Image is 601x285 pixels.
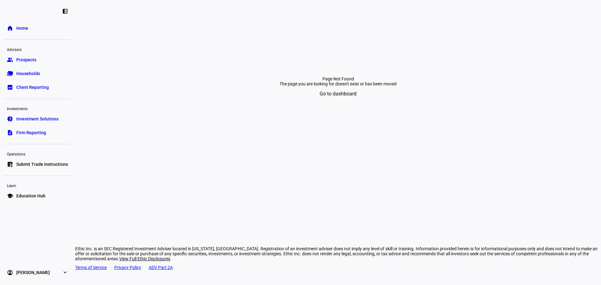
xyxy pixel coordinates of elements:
div: Learn [4,181,71,190]
a: descriptionFirm Reporting [4,126,71,139]
eth-mat-symbol: bid_landscape [7,84,13,90]
eth-mat-symbol: list_alt_add [7,161,13,167]
span: Households [16,70,40,77]
span: Submit Trade Instructions [16,161,68,167]
div: Page Not Found [83,76,593,81]
a: homeHome [4,22,71,34]
eth-mat-symbol: home [7,25,13,31]
span: View Full Ethic Disclosures [119,256,170,261]
a: ADV Part 2A [149,265,173,270]
eth-mat-symbol: pie_chart [7,116,13,122]
span: Prospects [16,57,36,63]
eth-mat-symbol: expand_more [62,269,68,276]
a: bid_landscapeClient Reporting [4,81,71,94]
span: Home [16,25,28,31]
div: Advisors [4,45,71,53]
eth-mat-symbol: description [7,130,13,136]
div: Operations [4,149,71,158]
eth-mat-symbol: folder_copy [7,70,13,77]
span: Go to dashboard [320,86,357,101]
a: pie_chartInvestment Solutions [4,113,71,125]
eth-mat-symbol: account_circle [7,269,13,276]
span: Investment Solutions [16,116,59,122]
eth-mat-symbol: school [7,193,13,199]
eth-mat-symbol: left_panel_close [62,8,68,14]
eth-mat-symbol: group [7,57,13,63]
a: Privacy Policy [114,265,141,270]
span: Education Hub [16,193,45,199]
div: Ethic Inc. is an SEC Registered Investment Adviser located in [US_STATE], [GEOGRAPHIC_DATA]. Regi... [75,246,601,261]
span: Firm Reporting [16,130,46,136]
a: folder_copyHouseholds [4,67,71,80]
div: Investments [4,104,71,113]
span: Client Reporting [16,84,49,90]
button: Go to dashboard [311,86,365,101]
a: Terms of Service [75,265,107,270]
div: The page you are looking for doesn't exist or has been moved [211,81,466,86]
span: [PERSON_NAME] [16,269,50,276]
a: groupProspects [4,53,71,66]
